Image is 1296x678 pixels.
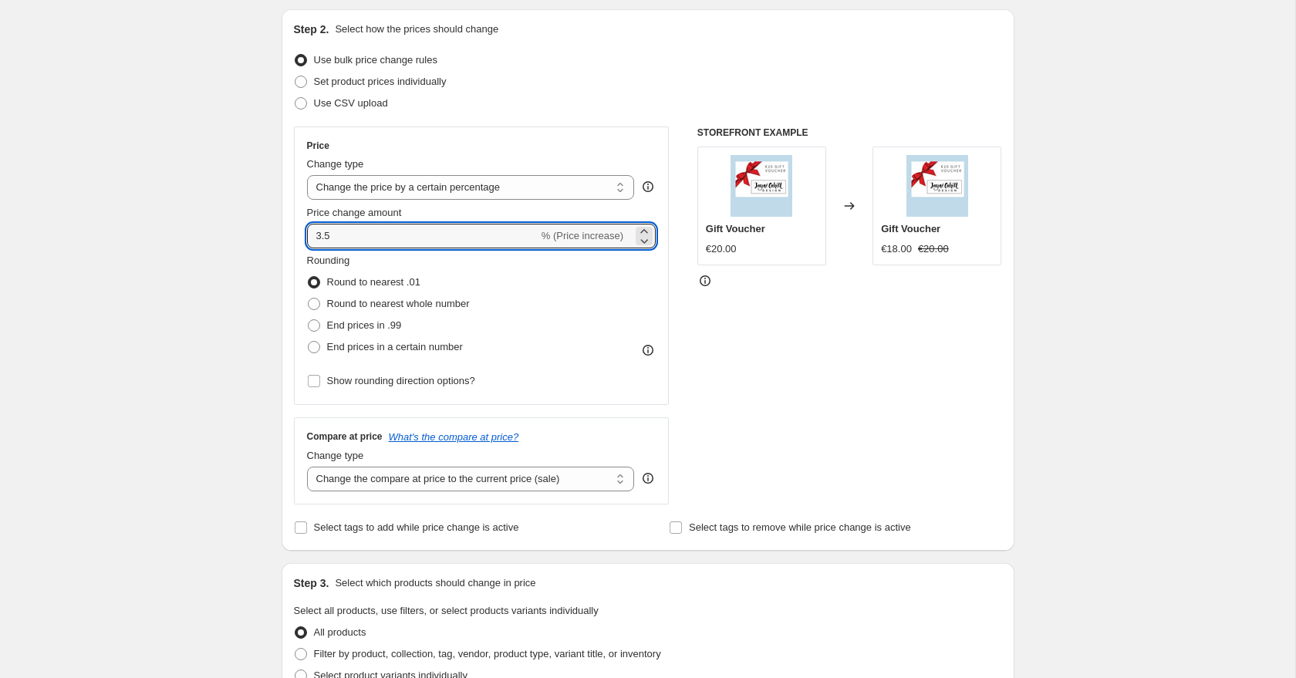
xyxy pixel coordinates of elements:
[314,521,519,533] span: Select tags to add while price change is active
[731,155,792,217] img: E20-ift-voucher-1_80x.jpg
[314,97,388,109] span: Use CSV upload
[640,179,656,194] div: help
[314,626,366,638] span: All products
[314,54,437,66] span: Use bulk price change rules
[294,605,599,616] span: Select all products, use filters, or select products variants individually
[327,375,475,386] span: Show rounding direction options?
[327,319,402,331] span: End prices in .99
[542,230,623,241] span: % (Price increase)
[307,255,350,266] span: Rounding
[640,471,656,486] div: help
[335,22,498,37] p: Select how the prices should change
[314,648,661,659] span: Filter by product, collection, tag, vendor, product type, variant title, or inventory
[307,140,329,152] h3: Price
[327,276,420,288] span: Round to nearest .01
[327,341,463,352] span: End prices in a certain number
[314,76,447,87] span: Set product prices individually
[918,241,949,257] strike: €20.00
[307,430,383,443] h3: Compare at price
[389,431,519,443] button: What's the compare at price?
[881,223,940,234] span: Gift Voucher
[294,22,329,37] h2: Step 2.
[689,521,911,533] span: Select tags to remove while price change is active
[335,575,535,591] p: Select which products should change in price
[706,223,765,234] span: Gift Voucher
[906,155,968,217] img: E20-ift-voucher-1_80x.jpg
[307,450,364,461] span: Change type
[697,126,1002,139] h6: STOREFRONT EXAMPLE
[307,158,364,170] span: Change type
[294,575,329,591] h2: Step 3.
[881,241,912,257] div: €18.00
[706,241,737,257] div: €20.00
[307,224,538,248] input: -15
[307,207,402,218] span: Price change amount
[327,298,470,309] span: Round to nearest whole number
